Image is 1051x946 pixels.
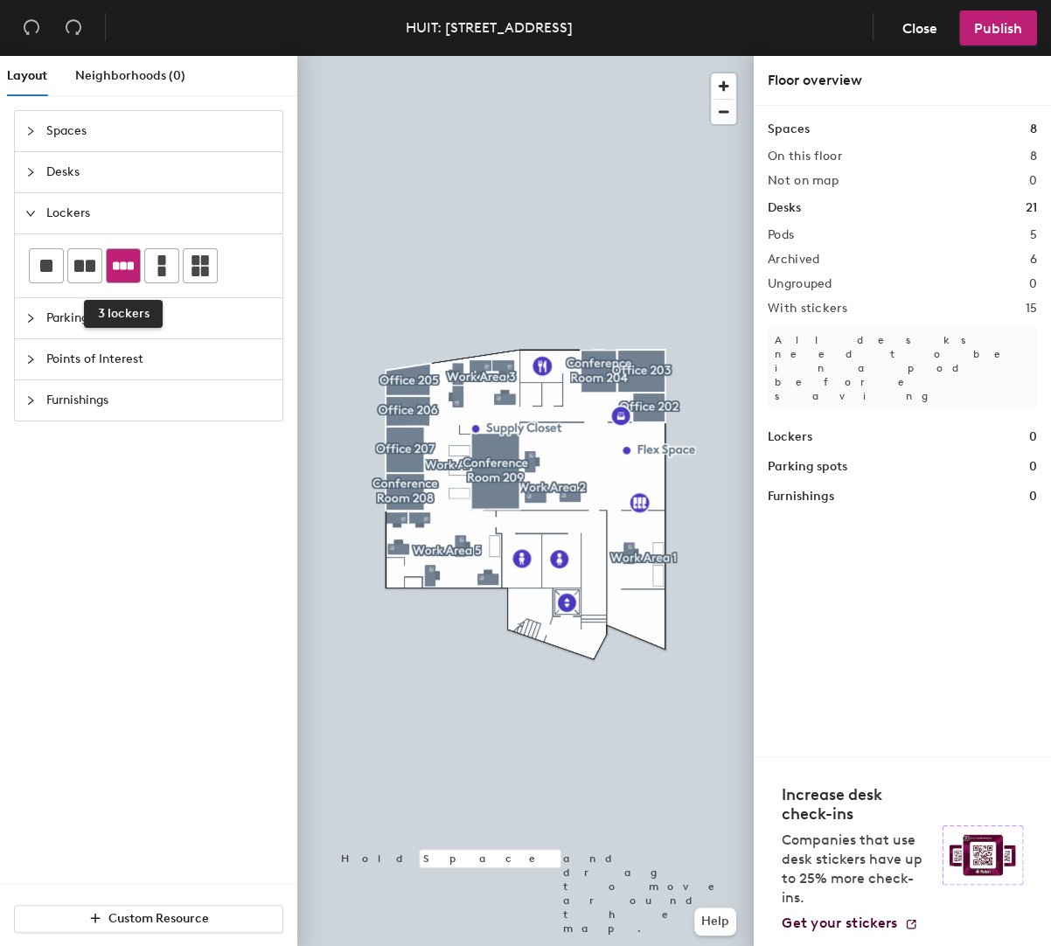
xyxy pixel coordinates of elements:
span: Parking Spots [46,298,272,338]
h2: 8 [1030,150,1037,163]
button: Close [887,10,952,45]
img: Sticker logo [943,825,1023,885]
h2: 0 [1029,174,1037,188]
div: HUIT: [STREET_ADDRESS] [406,17,573,38]
span: Points of Interest [46,339,272,379]
h1: 21 [1026,198,1037,218]
h1: Parking spots [768,457,847,476]
button: 3 lockers [106,248,141,283]
span: Lockers [46,193,272,233]
h2: 15 [1025,302,1037,316]
button: Redo (⌘ + ⇧ + Z) [56,10,91,45]
h2: Archived [768,253,819,267]
span: Neighborhoods (0) [75,68,185,83]
button: Custom Resource [14,905,283,933]
span: collapsed [25,354,36,365]
span: collapsed [25,167,36,177]
span: expanded [25,208,36,219]
span: Publish [974,20,1022,37]
span: collapsed [25,395,36,406]
h1: Lockers [768,428,812,447]
p: All desks need to be in a pod before saving [768,326,1037,410]
h1: 0 [1029,428,1037,447]
h2: On this floor [768,150,842,163]
span: Furnishings [46,380,272,421]
h1: 8 [1030,120,1037,139]
button: Undo (⌘ + Z) [14,10,49,45]
h1: Spaces [768,120,810,139]
h1: Furnishings [768,487,834,506]
h2: 5 [1030,228,1037,242]
h2: With stickers [768,302,847,316]
span: collapsed [25,313,36,323]
span: Spaces [46,111,272,151]
span: Custom Resource [108,911,209,926]
p: Companies that use desk stickers have up to 25% more check-ins. [782,831,932,908]
h1: Desks [768,198,801,218]
h2: Ungrouped [768,277,832,291]
span: Layout [7,68,47,83]
span: collapsed [25,126,36,136]
h2: Pods [768,228,794,242]
span: Desks [46,152,272,192]
div: Floor overview [768,70,1037,91]
h4: Increase desk check-ins [782,785,932,824]
button: Publish [959,10,1037,45]
h1: 0 [1029,457,1037,476]
h2: 0 [1029,277,1037,291]
a: Get your stickers [782,915,918,932]
h1: 0 [1029,487,1037,506]
h2: Not on map [768,174,839,188]
h2: 6 [1030,253,1037,267]
span: Get your stickers [782,915,897,931]
button: Help [694,908,736,936]
span: Close [902,20,937,37]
